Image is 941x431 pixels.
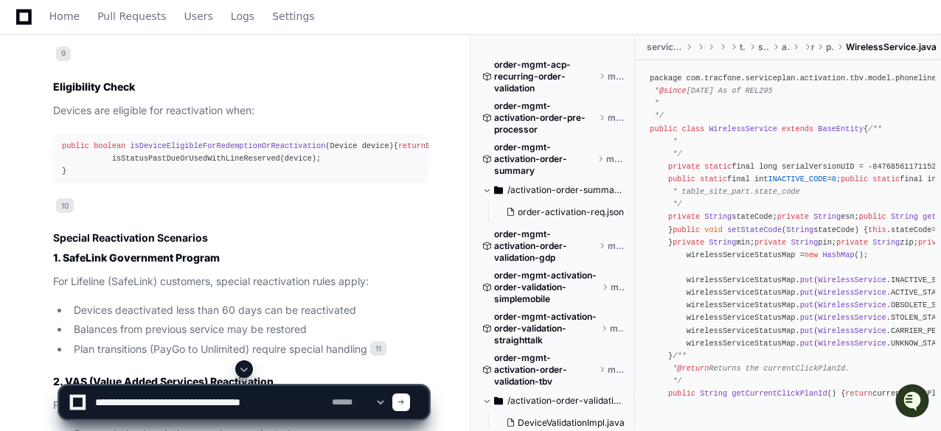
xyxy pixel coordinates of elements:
span: String [709,238,736,247]
span: WirelessService [818,313,886,322]
span: phoneline [826,41,834,53]
span: Pylon [147,230,178,241]
span: 10 [56,198,74,213]
span: activation [782,41,791,53]
span: setStateCode [727,225,782,234]
span: private [673,238,704,247]
span: String [704,212,732,221]
span: public [668,175,695,183]
span: private [754,238,786,247]
span: private [777,212,809,221]
span: put [800,276,813,284]
span: static [700,175,727,183]
span: String [786,225,813,234]
span: model [868,74,891,83]
span: put [800,339,813,348]
img: 7521149027303_d2c55a7ec3fe4098c2f6_72.png [31,109,58,136]
span: /activation-order-summary/src/test/resources/activation [507,184,624,196]
a: Powered byPylon [104,229,178,241]
span: 9 [56,46,71,61]
span: public [859,212,886,221]
span: put [800,288,813,297]
span: 11 [370,341,386,356]
span: boolean [94,141,125,150]
li: Plan transitions (PayGo to Unlimited) require special handling [69,341,428,358]
span: serviceplan [758,41,770,53]
img: PlayerZero [15,14,44,43]
div: Welcome [15,58,268,82]
span: WirelessService [818,301,886,309]
span: static [704,162,732,171]
span: master [610,323,624,334]
span: String [891,212,918,221]
span: private [836,238,868,247]
span: Users [184,12,213,21]
span: master [608,71,624,83]
span: master [606,153,624,165]
span: tracfone [704,74,740,83]
span: private [668,162,700,171]
span: public [673,225,700,234]
button: order-activation-req.json [500,202,624,222]
img: Matt Kasner [15,183,38,206]
span: tracfone [740,41,746,53]
span: put [800,326,813,335]
span: WirelessService [818,288,886,297]
div: Start new chat [66,109,242,124]
div: We're available if you need us! [66,124,203,136]
iframe: Open customer support [894,382,934,422]
span: WirelessService [709,125,777,133]
span: order-mgmt-acp-recurring-order-validation [494,59,596,94]
span: Logs [231,12,254,21]
strong: 1. SafeLink Government Program [53,251,220,264]
span: BaseEntity [818,125,864,133]
li: Devices deactivated less than 60 days can be reactivated [69,302,428,319]
span: new [805,250,818,259]
strong: Eligibility Check [53,80,135,93]
span: this [868,225,886,234]
span: tbv [850,74,863,83]
span: order-mgmt-activation-order-validation-straighttalk [494,311,598,346]
span: isDeviceEligibleForRedemptionOrReactivation [130,141,325,150]
span: stateCode [891,225,931,234]
span: 0 [832,175,836,183]
span: [PERSON_NAME] [46,197,119,209]
span: WirelessService [818,276,886,284]
span: phoneline [895,74,936,83]
span: stateCode [786,225,854,234]
span: public [841,175,868,183]
span: static [872,175,900,183]
span: HashMap [822,250,854,259]
span: put [800,301,813,309]
div: { STATUS_CODE_ACTIVE.equals(device.getStatusCode()) || isStatusPastDueOrUsedWithLineReserved(devi... [62,140,420,178]
span: master [611,281,625,293]
span: WirelessService [818,339,886,348]
span: String [791,238,818,247]
img: 1756235613930-3d25f9e4-fa56-45dd-b3ad-e072dfbd1548 [15,109,41,136]
span: order-mgmt-activation-order-validation-simplemobile [494,270,599,305]
span: order-mgmt-activation-order-validation-gdp [494,228,596,264]
span: [DATE] [131,197,161,209]
span: INACTIVE_CODE [768,175,827,183]
span: model [811,41,814,53]
span: @since [659,86,687,95]
span: (Device device) [325,141,393,150]
li: Balances from previous service may be restored [69,321,428,338]
p: For Lifeline (SafeLink) customers, special reactivation rules apply: [53,273,428,290]
span: String [813,212,841,221]
button: See all [229,157,268,175]
span: order-activation-req.json [518,206,624,218]
span: public [650,125,677,133]
span: serviceplan [746,74,796,83]
span: return [398,141,426,150]
span: WirelessService.java [846,41,937,53]
span: activation [800,74,846,83]
span: private [668,212,700,221]
span: WirelessService [818,326,886,335]
img: 1756235613930-3d25f9e4-fa56-45dd-b3ad-e072dfbd1548 [29,197,41,209]
span: String [872,238,900,247]
span: order-mgmt-activation-order-summary [494,141,594,177]
div: Past conversations [15,160,99,172]
button: Start new chat [251,113,268,131]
